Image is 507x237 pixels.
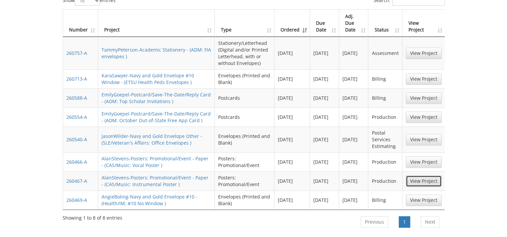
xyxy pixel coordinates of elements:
[215,190,274,210] td: Envelopes (Printed and Blank)
[406,92,442,104] a: View Project
[406,194,442,206] a: View Project
[406,134,442,145] a: View Project
[215,127,274,152] td: Envelopes (Printed and Blank)
[66,76,87,82] a: 260713-A
[368,88,402,107] td: Billing
[361,216,388,228] a: Previous
[339,37,368,69] td: [DATE]
[274,37,310,69] td: [DATE]
[339,10,368,37] th: Adj. Due Date: activate to sort column ascending
[406,156,442,168] a: View Project
[215,171,274,190] td: Posters: Promotional/Event
[102,72,194,85] a: KaraSawyer-Navy and Gold Envelope #10 Window - (ETSU Health Peds Envelopes )
[215,152,274,171] td: Posters: Promotional/Event
[402,10,445,37] th: View Project: activate to sort column ascending
[310,190,339,210] td: [DATE]
[368,69,402,88] td: Billing
[66,95,87,101] a: 260588-A
[63,212,122,221] div: Showing 1 to 8 of 8 entries
[406,111,442,123] a: View Project
[274,190,310,210] td: [DATE]
[368,107,402,127] td: Production
[102,155,208,168] a: AlanStevens-Posters: Promotional/Event - Paper - (CAS/Music: Vocal Poster )
[310,37,339,69] td: [DATE]
[399,216,410,228] a: 1
[339,107,368,127] td: [DATE]
[215,69,274,88] td: Envelopes (Printed and Blank)
[274,171,310,190] td: [DATE]
[102,133,202,146] a: JasonWilder-Navy and Gold Envelope Other - (SLE/Veteran's Affairs: Office Envelopes )
[339,190,368,210] td: [DATE]
[339,127,368,152] td: [DATE]
[406,175,442,187] a: View Project
[339,88,368,107] td: [DATE]
[63,10,98,37] th: Number: activate to sort column ascending
[66,114,87,120] a: 260554-A
[368,10,402,37] th: Status: activate to sort column ascending
[66,136,87,143] a: 260540-A
[215,37,274,69] td: Stationery/Letterhead (Digital and/or Printed Letterhead, with or without Envelopes)
[339,152,368,171] td: [DATE]
[66,50,87,56] a: 260757-A
[215,10,274,37] th: Type: activate to sort column ascending
[310,10,339,37] th: Due Date: activate to sort column ascending
[102,47,211,60] a: TammyPeterson-Academic Stationery - (ADM: FIA envelopes )
[310,127,339,152] td: [DATE]
[102,91,211,104] a: EmilyGoepel-Postcard/Save-The-Date/Reply Card - (ADM: Top Scholar Invitations )
[310,69,339,88] td: [DATE]
[274,88,310,107] td: [DATE]
[368,152,402,171] td: Production
[102,193,197,207] a: AngieBoling-Navy and Gold Envelope #10 - (Health/IM: #10 No Window )
[310,171,339,190] td: [DATE]
[274,107,310,127] td: [DATE]
[421,216,440,228] a: Next
[274,69,310,88] td: [DATE]
[98,10,215,37] th: Project: activate to sort column ascending
[66,197,87,203] a: 260469-A
[66,159,87,165] a: 260466-A
[274,10,310,37] th: Ordered: activate to sort column ascending
[339,171,368,190] td: [DATE]
[310,152,339,171] td: [DATE]
[274,127,310,152] td: [DATE]
[406,48,442,59] a: View Project
[368,37,402,69] td: Assessment
[368,171,402,190] td: Production
[310,88,339,107] td: [DATE]
[339,69,368,88] td: [DATE]
[215,107,274,127] td: Postcards
[215,88,274,107] td: Postcards
[368,190,402,210] td: Billing
[274,152,310,171] td: [DATE]
[102,174,208,187] a: AlanStevens-Posters: Promotional/Event - Paper - (CAS/Music: Instrumental Poster )
[310,107,339,127] td: [DATE]
[102,110,211,124] a: EmilyGoepel-Postcard/Save-The-Date/Reply Card - (ADM: October Out-of-State Free App Card )
[368,127,402,152] td: Postal Services Estimating
[406,73,442,85] a: View Project
[66,178,87,184] a: 260467-A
